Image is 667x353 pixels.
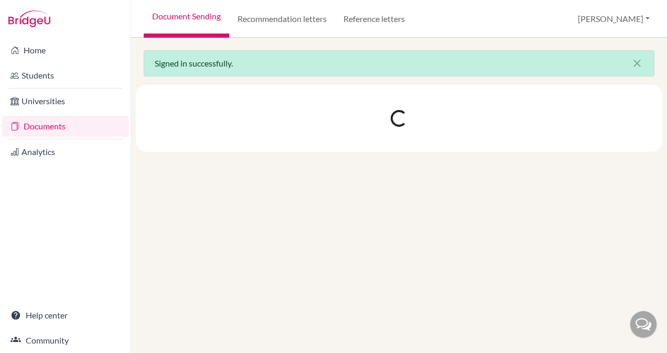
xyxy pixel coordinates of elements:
button: [PERSON_NAME] [573,9,654,29]
a: Community [2,330,128,351]
a: Home [2,40,128,61]
a: Universities [2,91,128,112]
a: Help center [2,305,128,326]
a: Students [2,65,128,86]
i: close [631,57,643,70]
div: Signed in successfully. [144,50,654,76]
a: Analytics [2,141,128,162]
button: Close [620,51,654,76]
img: Bridge-U [8,10,50,27]
a: Documents [2,116,128,137]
